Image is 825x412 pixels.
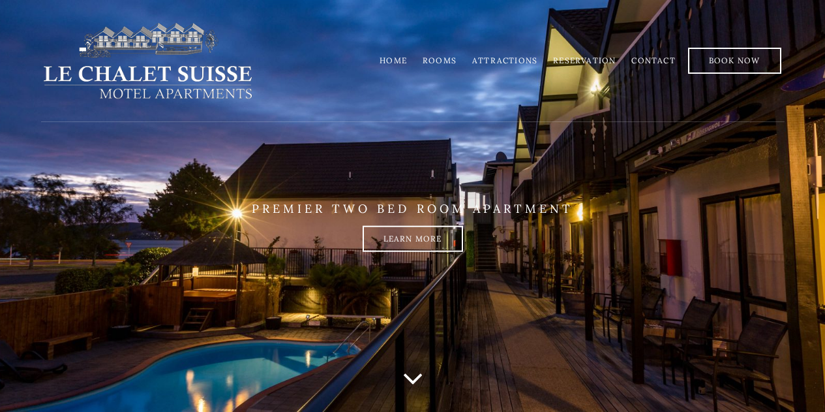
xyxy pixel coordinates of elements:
[423,55,457,65] a: Rooms
[631,55,675,65] a: Contact
[688,48,781,74] a: Book Now
[41,202,785,216] p: PREMIER TWO BED ROOM APARTMENT
[472,55,537,65] a: Attractions
[553,55,616,65] a: Reservation
[41,22,254,100] img: lechaletsuisse
[380,55,407,65] a: Home
[363,225,463,251] a: Learn more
